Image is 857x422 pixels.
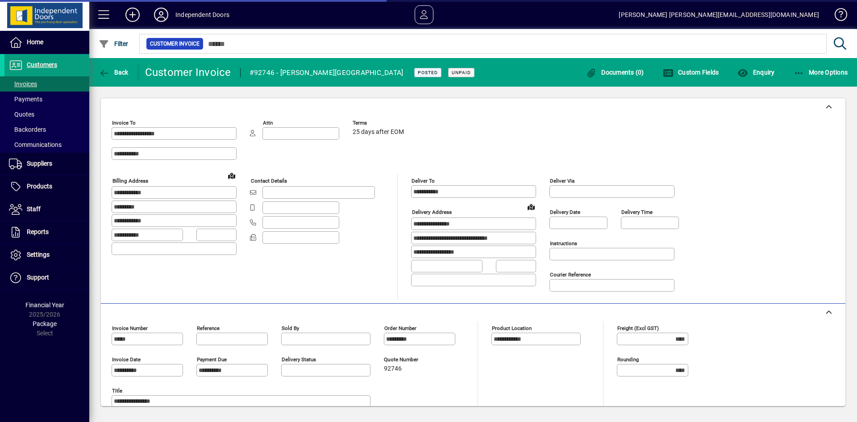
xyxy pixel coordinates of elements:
[617,325,659,331] mat-label: Freight (excl GST)
[524,200,538,214] a: View on map
[145,65,231,79] div: Customer Invoice
[9,80,37,88] span: Invoices
[282,356,316,363] mat-label: Delivery status
[27,160,52,167] span: Suppliers
[550,240,577,247] mat-label: Instructions
[96,36,131,52] button: Filter
[791,64,850,80] button: More Options
[9,111,34,118] span: Quotes
[9,96,42,103] span: Payments
[617,356,639,363] mat-label: Rounding
[735,64,777,80] button: Enquiry
[282,325,299,331] mat-label: Sold by
[418,70,438,75] span: Posted
[33,320,57,327] span: Package
[550,209,580,215] mat-label: Delivery date
[4,244,89,266] a: Settings
[4,107,89,122] a: Quotes
[4,122,89,137] a: Backorders
[150,39,200,48] span: Customer Invoice
[27,274,49,281] span: Support
[118,7,147,23] button: Add
[384,325,416,331] mat-label: Order number
[9,126,46,133] span: Backorders
[9,141,62,148] span: Communications
[263,120,273,126] mat-label: Attn
[452,70,471,75] span: Unpaid
[112,325,148,331] mat-label: Invoice number
[27,205,41,213] span: Staff
[828,2,846,31] a: Knowledge Base
[4,137,89,152] a: Communications
[794,69,848,76] span: More Options
[4,175,89,198] a: Products
[4,31,89,54] a: Home
[175,8,229,22] div: Independent Doors
[147,7,175,23] button: Profile
[197,356,227,363] mat-label: Payment due
[4,153,89,175] a: Suppliers
[619,8,819,22] div: [PERSON_NAME] [PERSON_NAME][EMAIL_ADDRESS][DOMAIN_NAME]
[492,325,532,331] mat-label: Product location
[584,64,646,80] button: Documents (0)
[4,267,89,289] a: Support
[27,38,43,46] span: Home
[661,64,721,80] button: Custom Fields
[4,76,89,92] a: Invoices
[112,120,136,126] mat-label: Invoice To
[25,301,64,309] span: Financial Year
[4,92,89,107] a: Payments
[353,120,406,126] span: Terms
[89,64,138,80] app-page-header-button: Back
[621,209,653,215] mat-label: Delivery time
[586,69,644,76] span: Documents (0)
[353,129,404,136] span: 25 days after EOM
[27,228,49,235] span: Reports
[112,388,122,394] mat-label: Title
[4,221,89,243] a: Reports
[550,272,591,278] mat-label: Courier Reference
[384,357,437,363] span: Quote number
[550,178,574,184] mat-label: Deliver via
[250,66,404,80] div: #92746 - [PERSON_NAME][GEOGRAPHIC_DATA]
[663,69,719,76] span: Custom Fields
[27,183,52,190] span: Products
[225,168,239,183] a: View on map
[4,198,89,221] a: Staff
[99,40,129,47] span: Filter
[384,365,402,372] span: 92746
[197,325,220,331] mat-label: Reference
[737,69,774,76] span: Enquiry
[412,178,435,184] mat-label: Deliver To
[27,251,50,258] span: Settings
[112,356,141,363] mat-label: Invoice date
[96,64,131,80] button: Back
[27,61,57,68] span: Customers
[99,69,129,76] span: Back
